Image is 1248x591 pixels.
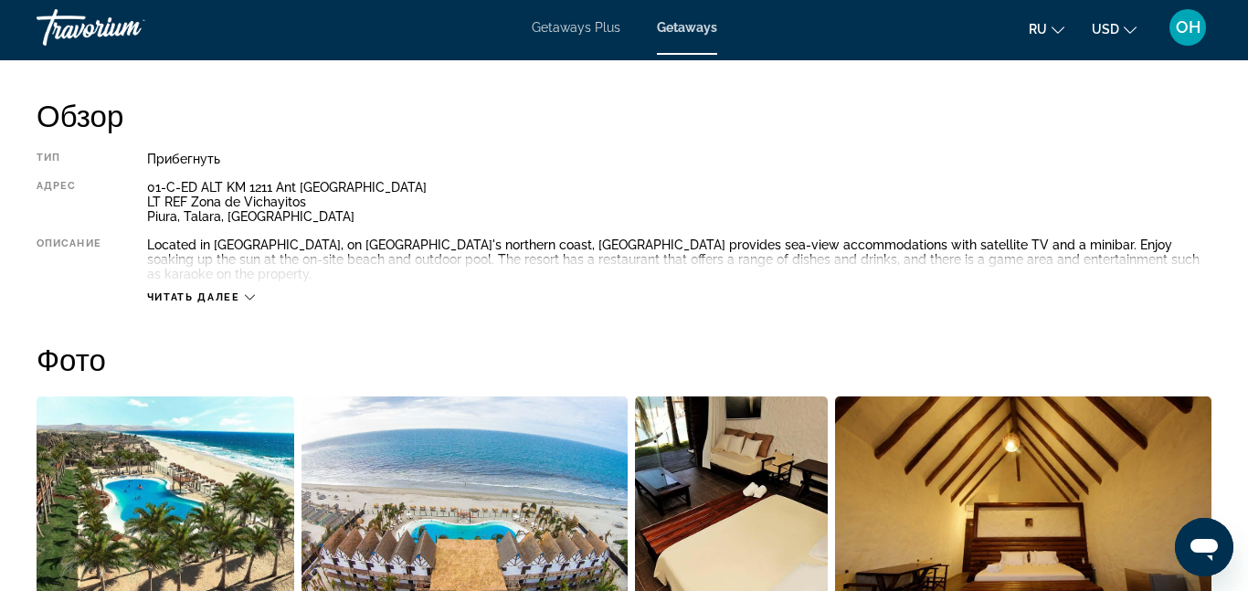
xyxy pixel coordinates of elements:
h2: Фото [37,341,1211,377]
button: User Menu [1164,8,1211,47]
span: ru [1029,22,1047,37]
span: Читать далее [147,291,240,303]
h2: Обзор [37,97,1211,133]
a: Travorium [37,4,219,51]
button: Change currency [1092,16,1137,42]
button: Читать далее [147,290,255,304]
span: USD [1092,22,1119,37]
button: Change language [1029,16,1064,42]
div: Тип [37,152,101,166]
div: Прибегнуть [147,152,1211,166]
div: 01-C-ED ALT KM 1211 Ant [GEOGRAPHIC_DATA] LT REF Zona de Vichayitos Piura, Talara, [GEOGRAPHIC_DATA] [147,180,1211,224]
span: OH [1176,18,1200,37]
a: Getaways [657,20,717,35]
div: Адрес [37,180,101,224]
iframe: Кнопка запуска окна обмена сообщениями [1175,518,1233,576]
div: Описание [37,237,101,281]
div: Located in [GEOGRAPHIC_DATA], on [GEOGRAPHIC_DATA]'s northern coast, [GEOGRAPHIC_DATA] provides s... [147,237,1211,281]
a: Getaways Plus [532,20,620,35]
